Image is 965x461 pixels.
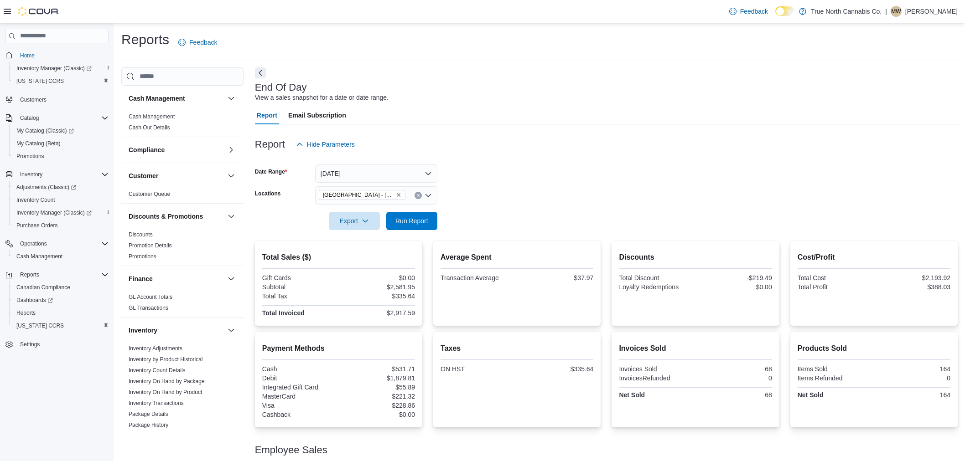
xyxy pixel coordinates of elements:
[129,294,172,300] a: GL Account Totals
[129,145,165,154] h3: Compliance
[697,365,772,373] div: 68
[20,171,42,178] span: Inventory
[189,38,217,47] span: Feedback
[441,252,593,263] h2: Average Spent
[340,393,415,400] div: $221.32
[262,384,337,391] div: Integrated Gift Card
[16,169,109,180] span: Inventory
[129,171,158,180] h3: Customer
[16,196,55,204] span: Inventory Count
[340,274,415,282] div: $0.00
[255,93,389,102] div: View a sales snapshot for a date or date range.
[13,251,109,262] span: Cash Management
[129,124,170,131] a: Cash Out Details
[340,292,415,300] div: $335.64
[891,6,901,17] span: MW
[255,82,307,93] h3: End Of Day
[340,374,415,382] div: $1,879.81
[16,209,92,216] span: Inventory Manager (Classic)
[121,292,244,317] div: Finance
[9,62,112,75] a: Inventory Manager (Classic)
[340,283,415,291] div: $2,581.95
[16,238,51,249] button: Operations
[16,339,43,350] a: Settings
[2,168,112,181] button: Inventory
[129,304,168,312] span: GL Transactions
[226,211,237,222] button: Discounts & Promotions
[13,207,109,218] span: Inventory Manager (Classic)
[13,76,109,87] span: Washington CCRS
[726,2,772,20] a: Feedback
[20,114,39,122] span: Catalog
[226,144,237,155] button: Compliance
[9,281,112,294] button: Canadian Compliance
[129,231,153,238] a: Discounts
[16,269,109,280] span: Reports
[255,139,285,150] h3: Report
[262,411,337,418] div: Cashback
[340,365,415,373] div: $531.71
[129,378,205,385] span: Inventory On Hand by Package
[16,113,42,123] button: Catalog
[129,212,203,221] h3: Discounts & Promotions
[740,7,768,16] span: Feedback
[262,292,337,300] div: Total Tax
[129,94,224,103] button: Cash Management
[129,113,175,120] span: Cash Management
[9,307,112,319] button: Reports
[13,220,109,231] span: Purchase Orders
[340,411,415,418] div: $0.00
[16,113,109,123] span: Catalog
[13,251,66,262] a: Cash Management
[9,319,112,332] button: [US_STATE] CCRS
[876,283,950,291] div: $388.03
[775,6,794,16] input: Dark Mode
[129,171,224,180] button: Customer
[340,309,415,317] div: $2,917.59
[16,127,74,134] span: My Catalog (Classic)
[619,343,772,354] h2: Invoices Sold
[16,65,92,72] span: Inventory Manager (Classic)
[619,374,694,382] div: InvoicesRefunded
[876,391,950,399] div: 164
[129,345,182,352] span: Inventory Adjustments
[13,295,109,306] span: Dashboards
[315,164,437,183] button: [DATE]
[319,190,405,200] span: Huntsville - 30 Main St E
[2,268,112,281] button: Reports
[262,274,337,282] div: Gift Cards
[519,274,594,282] div: $37.97
[340,402,415,409] div: $228.86
[13,151,48,162] a: Promotions
[876,374,950,382] div: 0
[257,106,277,124] span: Report
[292,135,358,154] button: Hide Parameters
[13,207,95,218] a: Inventory Manager (Classic)
[340,384,415,391] div: $55.89
[20,271,39,278] span: Reports
[13,138,109,149] span: My Catalog (Beta)
[129,411,168,417] a: Package Details
[323,190,394,200] span: [GEOGRAPHIC_DATA] - [STREET_ADDRESS]
[9,219,112,232] button: Purchase Orders
[425,192,432,199] button: Open list of options
[129,389,202,395] a: Inventory On Hand by Product
[129,190,170,198] span: Customer Queue
[9,206,112,219] a: Inventory Manager (Classic)
[255,67,266,78] button: Next
[129,356,203,363] span: Inventory by Product Historical
[619,274,694,282] div: Total Discount
[13,182,109,193] span: Adjustments (Classic)
[16,77,64,85] span: [US_STATE] CCRS
[386,212,437,230] button: Run Report
[798,365,872,373] div: Items Sold
[2,112,112,124] button: Catalog
[129,293,172,301] span: GL Account Totals
[18,7,59,16] img: Cova
[905,6,958,17] p: [PERSON_NAME]
[9,150,112,163] button: Promotions
[307,140,355,149] span: Hide Parameters
[811,6,882,17] p: True North Cannabis Co.
[519,365,594,373] div: $335.64
[262,365,337,373] div: Cash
